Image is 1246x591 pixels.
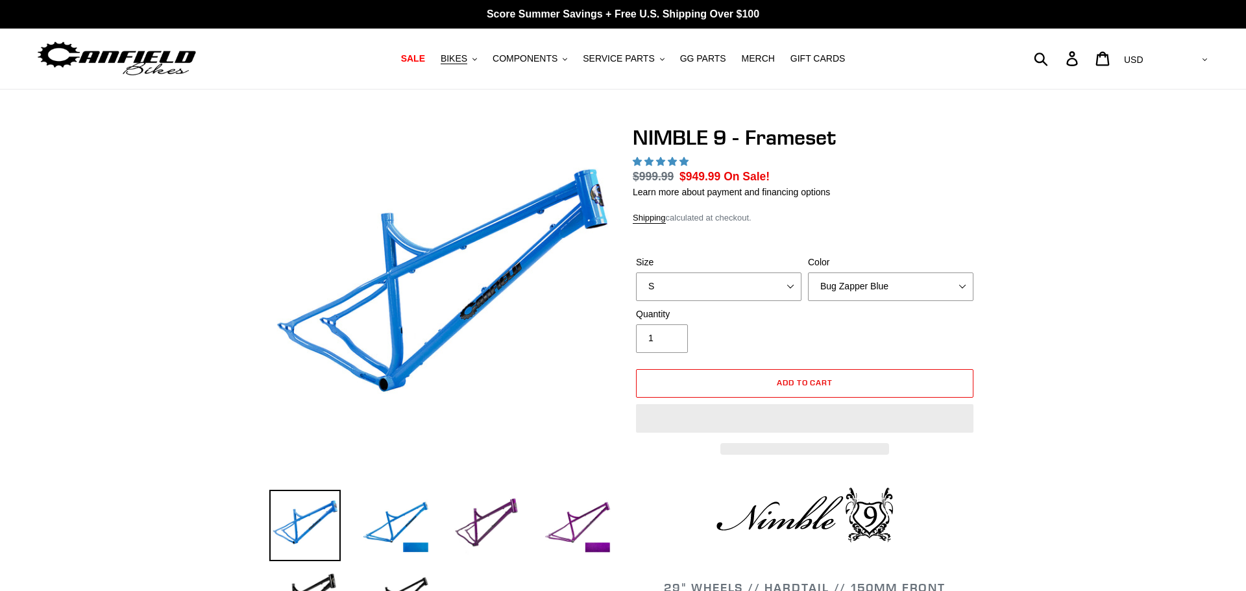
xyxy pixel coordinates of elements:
[360,490,432,561] img: Load image into Gallery viewer, NIMBLE 9 - Frameset
[36,38,198,79] img: Canfield Bikes
[777,378,833,387] span: Add to cart
[674,50,733,67] a: GG PARTS
[1041,44,1074,73] input: Search
[735,50,781,67] a: MERCH
[680,53,726,64] span: GG PARTS
[401,53,425,64] span: SALE
[542,490,613,561] img: Load image into Gallery viewer, NIMBLE 9 - Frameset
[441,53,467,64] span: BIKES
[633,187,830,197] a: Learn more about payment and financing options
[576,50,670,67] button: SERVICE PARTS
[724,168,770,185] span: On Sale!
[486,50,574,67] button: COMPONENTS
[272,128,611,466] img: NIMBLE 9 - Frameset
[742,53,775,64] span: MERCH
[269,490,341,561] img: Load image into Gallery viewer, NIMBLE 9 - Frameset
[633,125,977,150] h1: NIMBLE 9 - Frameset
[451,490,522,561] img: Load image into Gallery viewer, NIMBLE 9 - Frameset
[633,170,674,183] s: $999.99
[493,53,557,64] span: COMPONENTS
[636,308,801,321] label: Quantity
[633,211,977,224] div: calculated at checkout.
[633,213,666,224] a: Shipping
[808,256,973,269] label: Color
[633,156,691,167] span: 4.89 stars
[434,50,483,67] button: BIKES
[784,50,852,67] a: GIFT CARDS
[583,53,654,64] span: SERVICE PARTS
[790,53,846,64] span: GIFT CARDS
[395,50,432,67] a: SALE
[636,256,801,269] label: Size
[679,170,720,183] span: $949.99
[636,369,973,398] button: Add to cart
